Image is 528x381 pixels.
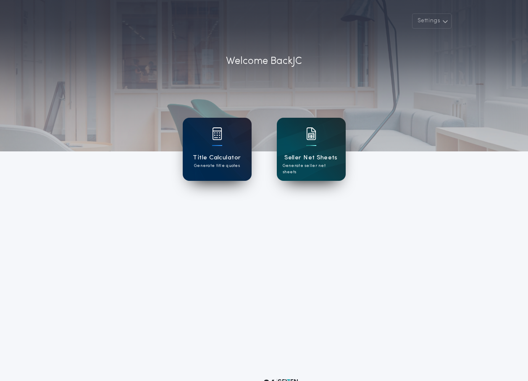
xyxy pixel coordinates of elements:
h1: Seller Net Sheets [284,153,338,163]
p: Generate title quotes [194,163,240,169]
h1: Title Calculator [193,153,241,163]
img: card icon [306,127,316,140]
a: card iconTitle CalculatorGenerate title quotes [183,118,252,181]
p: Welcome Back JC [226,54,302,69]
a: card iconSeller Net SheetsGenerate seller net sheets [277,118,346,181]
p: Generate seller net sheets [283,163,340,175]
button: Settings [412,13,452,29]
img: card icon [212,127,222,140]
